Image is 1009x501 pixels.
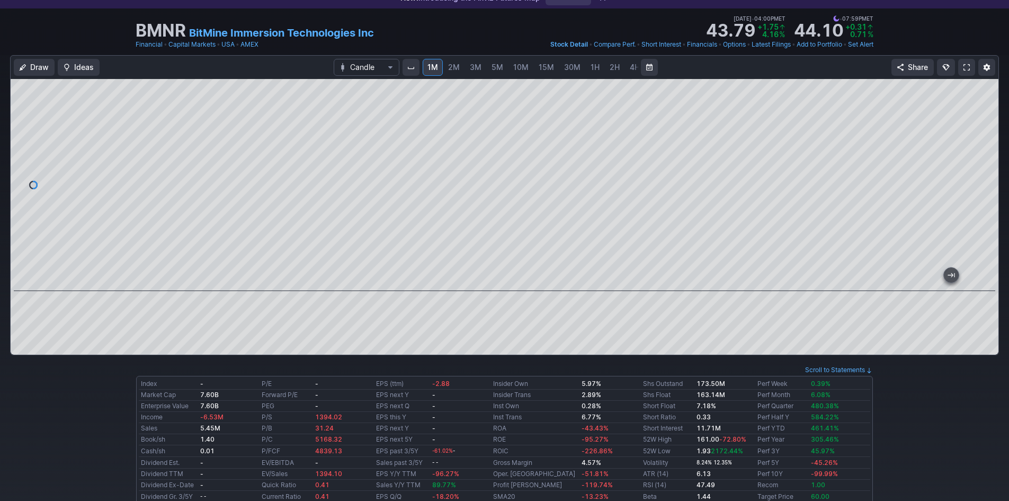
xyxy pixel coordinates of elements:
span: -226.86% [582,447,613,455]
a: 2H [605,59,624,76]
td: P/C [260,434,313,445]
b: 6.77% [582,413,601,421]
button: Chart Type [334,59,399,76]
a: Fullscreen [958,59,975,76]
span: 30M [564,63,581,72]
strong: 44.10 [794,22,843,39]
td: Gross Margin [491,457,579,469]
td: Perf Week [755,379,809,390]
a: Compare Perf. [594,39,636,50]
span: • [718,39,722,50]
b: 5.97% [582,380,601,388]
td: Perf Quarter [755,401,809,412]
b: - [432,424,435,432]
td: Oper. [GEOGRAPHIC_DATA] [491,469,579,480]
span: 4839.13 [315,447,342,455]
span: 0.39% [811,380,831,388]
button: Interval [403,59,419,76]
a: 15M [534,59,559,76]
td: Dividend TTM [139,469,198,480]
span: 1394.02 [315,413,342,421]
small: 8.24% 12.35% [697,460,732,465]
a: Set Alert [848,39,873,50]
span: 5M [492,63,503,72]
span: [DATE] 04:00PM ET [734,14,785,23]
td: Index [139,379,198,390]
td: P/FCF [260,445,313,457]
span: -6.53M [200,413,224,421]
span: 1394.10 [315,470,342,478]
td: Inst Trans [491,412,579,423]
b: - [200,380,203,388]
td: Inst Own [491,401,579,412]
span: 31.24 [315,424,334,432]
b: - [200,470,203,478]
b: 173.50M [697,380,725,388]
td: RSI (14) [641,480,694,491]
td: P/S [260,412,313,423]
td: Perf 3Y [755,445,809,457]
b: 0.28% [582,402,601,410]
span: -119.74% [582,481,613,489]
span: 461.41% [811,424,839,432]
button: Draw [14,59,55,76]
td: Shs Float [641,390,694,401]
a: 1H [586,59,604,76]
td: Perf YTD [755,423,809,434]
b: 6.13 [697,470,711,478]
b: 1.40 [200,435,215,443]
span: 584.22% [811,413,839,421]
span: 1H [591,63,600,72]
span: % [779,30,785,39]
span: • [217,39,220,50]
span: 6.08% [811,391,831,399]
span: 89.77% [432,481,456,489]
span: • [840,14,842,23]
td: EPS past 3/5Y [374,445,430,457]
span: +1.75 [757,22,779,31]
span: 45.97% [811,447,835,455]
span: 4H [630,63,640,72]
b: 4.57% [582,459,601,467]
span: 480.38% [811,402,839,410]
td: Volatility [641,457,694,469]
span: 0.41 [315,481,329,489]
span: 1.00 [811,481,825,489]
span: Draw [30,62,49,73]
b: 1.93 [697,447,743,455]
b: 0.01 [200,447,215,455]
a: 7.18% [697,402,716,410]
a: BitMine Immersion Technologies Inc [189,25,374,40]
span: -95.27% [582,435,609,443]
button: Share [891,59,934,76]
span: • [792,39,796,50]
a: Short Interest [643,424,683,432]
span: • [843,39,847,50]
span: -43.43% [582,424,609,432]
span: 2172.44% [711,447,743,455]
td: Insider Own [491,379,579,390]
b: - [315,402,318,410]
a: Latest Filings [752,39,791,50]
button: Jump to the most recent bar [944,268,959,283]
td: Dividend Est. [139,457,198,469]
span: -51.81% [582,470,609,478]
td: P/B [260,423,313,434]
span: -13.23% [582,493,609,500]
a: 0.33 [697,413,711,421]
td: Book/sh [139,434,198,445]
b: - [315,391,318,399]
td: Perf Year [755,434,809,445]
button: Chart Settings [978,59,995,76]
td: Shs Outstand [641,379,694,390]
b: 7.60B [200,402,219,410]
span: +0.31 [845,22,867,31]
b: - [432,435,435,443]
td: Cash/sh [139,445,198,457]
td: Quick Ratio [260,480,313,491]
span: 5168.32 [315,435,342,443]
span: 0.41 [315,493,329,500]
span: • [164,39,167,50]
